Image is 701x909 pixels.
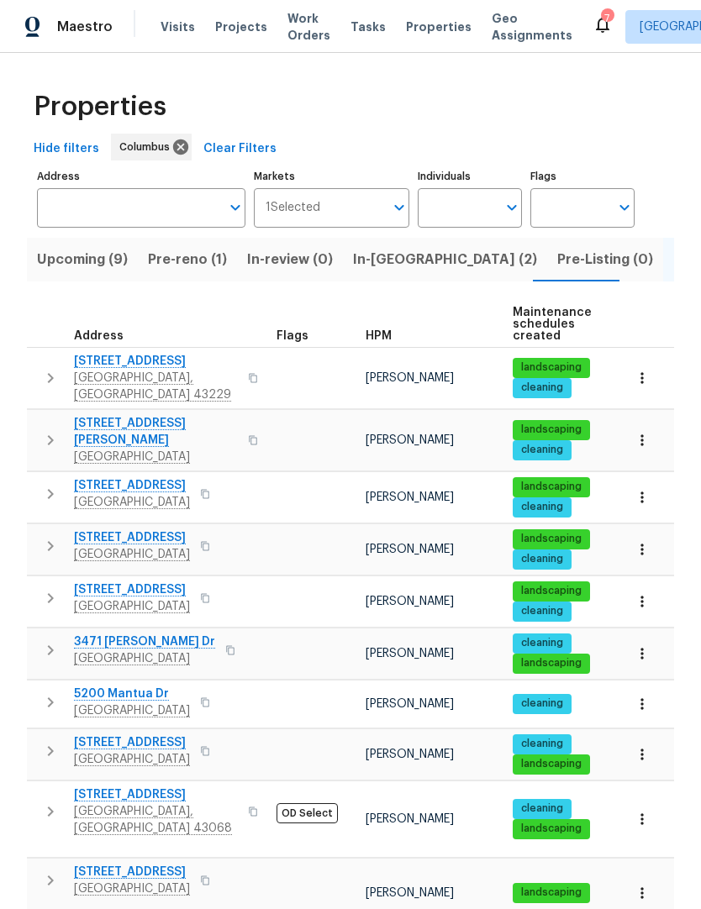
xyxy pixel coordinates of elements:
[406,18,472,35] span: Properties
[353,248,537,271] span: In-[GEOGRAPHIC_DATA] (2)
[513,307,592,342] span: Maintenance schedules created
[111,134,192,160] div: Columbus
[37,248,128,271] span: Upcoming (9)
[203,139,277,160] span: Clear Filters
[224,196,247,219] button: Open
[500,196,524,219] button: Open
[34,139,99,160] span: Hide filters
[514,360,588,375] span: landscaping
[514,500,570,514] span: cleaning
[277,803,338,823] span: OD Select
[492,10,572,44] span: Geo Assignments
[514,737,570,751] span: cleaning
[161,18,195,35] span: Visits
[366,813,454,825] span: [PERSON_NAME]
[514,801,570,816] span: cleaning
[514,604,570,618] span: cleaning
[27,134,106,165] button: Hide filters
[277,330,308,342] span: Flags
[34,98,166,115] span: Properties
[514,885,588,900] span: landscaping
[119,139,177,155] span: Columbus
[366,698,454,710] span: [PERSON_NAME]
[514,443,570,457] span: cleaning
[514,480,588,494] span: landscaping
[601,10,613,27] div: 7
[37,171,245,181] label: Address
[387,196,411,219] button: Open
[254,171,410,181] label: Markets
[613,196,636,219] button: Open
[366,596,454,607] span: [PERSON_NAME]
[366,434,454,446] span: [PERSON_NAME]
[514,757,588,771] span: landscaping
[366,887,454,899] span: [PERSON_NAME]
[514,636,570,650] span: cleaning
[366,648,454,659] span: [PERSON_NAME]
[366,491,454,503] span: [PERSON_NAME]
[74,330,124,342] span: Address
[418,171,522,181] label: Individuals
[266,201,320,215] span: 1 Selected
[514,532,588,546] span: landscaping
[514,423,588,437] span: landscaping
[287,10,330,44] span: Work Orders
[514,584,588,598] span: landscaping
[514,656,588,670] span: landscaping
[350,21,386,33] span: Tasks
[57,18,113,35] span: Maestro
[215,18,267,35] span: Projects
[148,248,227,271] span: Pre-reno (1)
[557,248,653,271] span: Pre-Listing (0)
[366,372,454,384] span: [PERSON_NAME]
[247,248,333,271] span: In-review (0)
[366,749,454,760] span: [PERSON_NAME]
[514,696,570,711] span: cleaning
[197,134,283,165] button: Clear Filters
[514,381,570,395] span: cleaning
[514,822,588,836] span: landscaping
[514,552,570,566] span: cleaning
[366,544,454,555] span: [PERSON_NAME]
[366,330,392,342] span: HPM
[530,171,635,181] label: Flags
